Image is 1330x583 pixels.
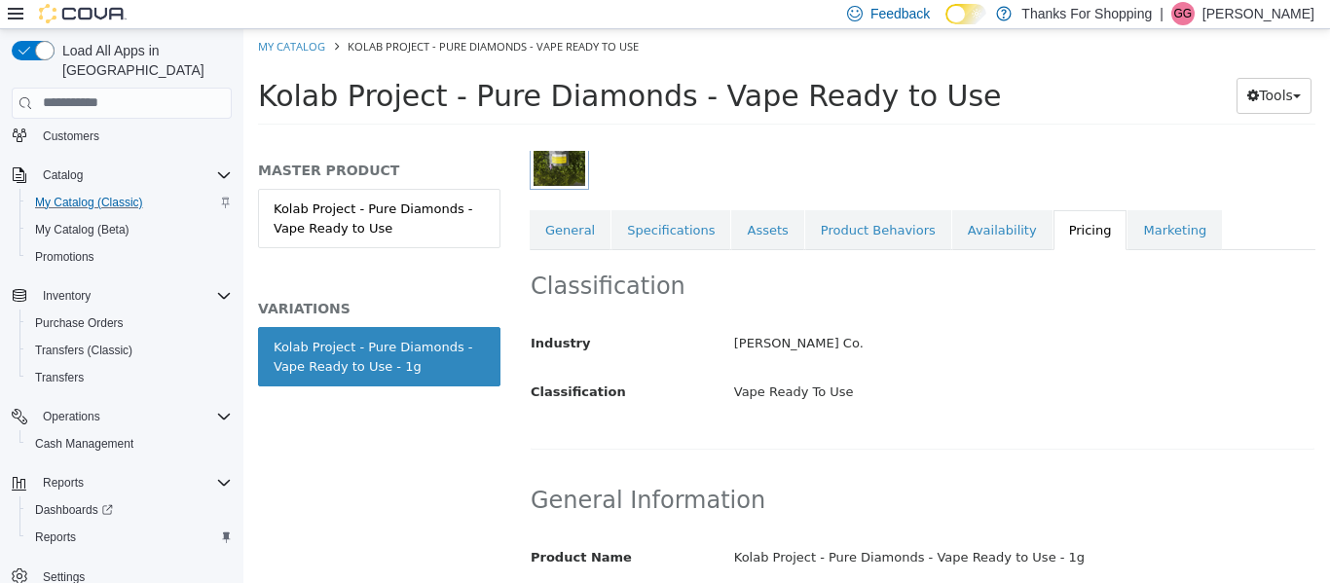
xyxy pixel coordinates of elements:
[1202,2,1314,25] p: [PERSON_NAME]
[4,469,240,496] button: Reports
[19,496,240,524] a: Dashboards
[27,191,232,214] span: My Catalog (Classic)
[15,271,257,288] h5: VARIATIONS
[19,310,240,337] button: Purchase Orders
[709,181,809,222] a: Availability
[287,521,388,535] span: Product Name
[35,471,232,494] span: Reports
[35,284,98,308] button: Inventory
[1171,2,1195,25] div: G Gudmundson
[35,370,84,385] span: Transfers
[55,41,232,80] span: Load All Apps in [GEOGRAPHIC_DATA]
[43,128,99,144] span: Customers
[43,167,83,183] span: Catalog
[35,164,232,187] span: Catalog
[4,162,240,189] button: Catalog
[476,512,1086,546] div: Kolab Project - Pure Diamonds - Vape Ready to Use - 1g
[35,502,113,518] span: Dashboards
[1174,2,1193,25] span: GG
[35,284,232,308] span: Inventory
[15,10,82,24] a: My Catalog
[27,432,232,455] span: Cash Management
[476,346,1086,381] div: Vape Ready To Use
[27,366,232,389] span: Transfers
[35,195,143,210] span: My Catalog (Classic)
[4,121,240,149] button: Customers
[368,181,487,222] a: Specifications
[27,498,121,522] a: Dashboards
[287,355,383,370] span: Classification
[35,471,92,494] button: Reports
[27,218,232,241] span: My Catalog (Beta)
[19,216,240,243] button: My Catalog (Beta)
[19,430,240,457] button: Cash Management
[27,245,232,269] span: Promotions
[286,181,367,222] a: General
[104,10,395,24] span: Kolab Project - Pure Diamonds - Vape Ready to Use
[19,189,240,216] button: My Catalog (Classic)
[43,475,84,491] span: Reports
[35,529,76,545] span: Reports
[35,222,129,237] span: My Catalog (Beta)
[488,181,560,222] a: Assets
[43,288,91,304] span: Inventory
[27,526,84,549] a: Reports
[15,50,758,84] span: Kolab Project - Pure Diamonds - Vape Ready to Use
[30,309,241,346] div: Kolab Project - Pure Diamonds - Vape Ready to Use - 1g
[15,132,257,150] h5: MASTER PRODUCT
[27,366,92,389] a: Transfers
[27,432,141,455] a: Cash Management
[35,405,232,428] span: Operations
[35,436,133,452] span: Cash Management
[27,339,140,362] a: Transfers (Classic)
[27,218,137,241] a: My Catalog (Beta)
[35,125,107,148] a: Customers
[562,181,708,222] a: Product Behaviors
[870,4,930,23] span: Feedback
[27,339,232,362] span: Transfers (Classic)
[35,164,91,187] button: Catalog
[4,282,240,310] button: Inventory
[27,245,102,269] a: Promotions
[35,315,124,331] span: Purchase Orders
[39,4,127,23] img: Cova
[287,307,348,321] span: Industry
[35,343,132,358] span: Transfers (Classic)
[35,249,94,265] span: Promotions
[15,160,257,219] a: Kolab Project - Pure Diamonds - Vape Ready to Use
[810,181,884,222] a: Pricing
[945,24,946,25] span: Dark Mode
[35,405,108,428] button: Operations
[19,337,240,364] button: Transfers (Classic)
[476,298,1086,332] div: [PERSON_NAME] Co.
[19,364,240,391] button: Transfers
[945,4,986,24] input: Dark Mode
[27,311,131,335] a: Purchase Orders
[43,409,100,424] span: Operations
[27,311,232,335] span: Purchase Orders
[287,242,1071,273] h2: Classification
[993,49,1068,85] button: Tools
[1160,2,1164,25] p: |
[19,524,240,551] button: Reports
[27,191,151,214] a: My Catalog (Classic)
[4,403,240,430] button: Operations
[19,243,240,271] button: Promotions
[287,456,1071,487] h2: General Information
[884,181,979,222] a: Marketing
[27,498,232,522] span: Dashboards
[35,123,232,147] span: Customers
[27,526,232,549] span: Reports
[1021,2,1152,25] p: Thanks For Shopping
